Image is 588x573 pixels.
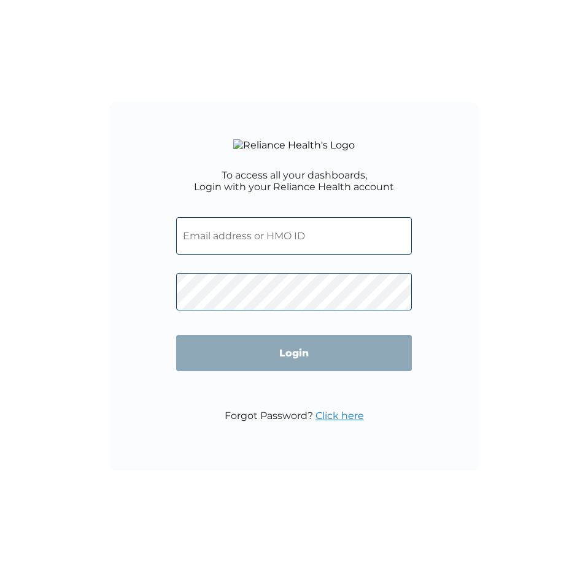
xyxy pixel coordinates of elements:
[176,217,412,255] input: Email address or HMO ID
[194,169,394,193] div: To access all your dashboards, Login with your Reliance Health account
[233,139,355,151] img: Reliance Health's Logo
[315,410,364,421] a: Click here
[225,410,364,421] p: Forgot Password?
[176,335,412,371] input: Login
